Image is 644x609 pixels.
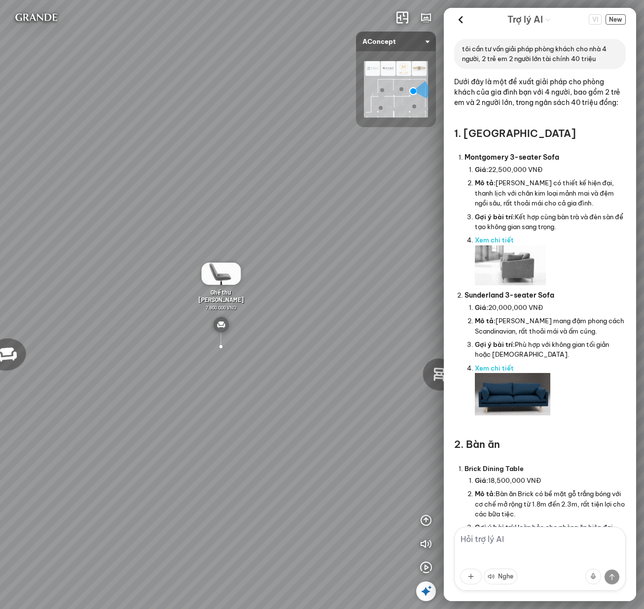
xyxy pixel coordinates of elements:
[475,179,496,187] span: Mô tả:
[475,314,626,338] li: [PERSON_NAME] mang đậm phong cách Scandinavian, rất thoải mái và ấm cúng.
[475,476,488,484] span: Giá:
[589,14,602,25] span: VI
[465,465,524,473] span: Brick Dining Table
[475,338,626,362] li: Phù hợp với không gian tối giản hoặc [DEMOGRAPHIC_DATA].
[484,569,517,584] button: Nghe
[206,304,236,310] span: 7.800.000 VND
[465,153,559,162] span: Montgomery 3-seater Sofa
[475,301,626,314] li: 20,000,000 VNĐ
[606,14,626,25] span: New
[475,364,514,372] a: Xem chi tiết
[364,61,428,117] img: AConcept_CTMHTJT2R6E4.png
[475,245,546,285] img: Montgomery Sofa
[475,163,626,176] li: 22,500,000 VNĐ
[507,12,551,27] div: AI Guide options
[475,317,496,325] span: Mô tả:
[475,213,515,221] span: Gợi ý bài trí:
[465,291,554,300] span: Sunderland 3-seater Sofa
[201,263,241,285] img: Gh__th__gi_n_Na_VKMXH7JKGJDD.gif
[462,44,618,64] p: tôi cần tư vấn giải pháp phòng khách cho nhà 4 người, 2 trẻ em 2 người lớn tài chính 40 triệu
[454,77,626,108] p: Dưới đây là một đề xuất giải pháp cho phòng khách của gia đình bạn với 4 người, bao gồm 2 trẻ em ...
[454,127,576,139] span: 1. [GEOGRAPHIC_DATA]
[475,236,514,244] a: Xem chi tiết
[213,317,229,333] img: type_sofa_CL2K24RXHCN6.svg
[475,176,626,210] li: [PERSON_NAME] có thiết kế hiện đại, thanh lịch với chân kim loại mảnh mai và đệm ngồi sâu, rất th...
[475,373,550,415] img: Sunderland Sofa
[362,32,429,51] span: AConcept
[475,487,626,521] li: Bàn ăn Brick có bề mặt gỗ trắng bóng với cơ chế mở rộng từ 1.8m đến 2.3m, rất tiện lợi cho các bữ...
[475,523,515,531] span: Gợi ý bài trí:
[475,166,488,173] span: Giá:
[8,8,65,28] img: logo
[606,14,626,25] button: New Chat
[454,438,500,450] span: 2. Bàn ăn
[475,521,626,544] li: Hoàn hảo cho phòng ăn hiện đại hoặc tối giản.
[199,289,244,303] span: Ghế thư [PERSON_NAME]
[475,340,515,348] span: Gợi ý bài trí:
[589,14,602,25] button: Change language
[475,304,488,311] span: Giá:
[475,210,626,234] li: Kết hợp cùng bàn trà và đèn sàn để tạo không gian sang trọng.
[507,13,543,27] span: Trợ lý AI
[475,490,496,498] span: Mô tả:
[475,474,626,487] li: 18,500,000 VNĐ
